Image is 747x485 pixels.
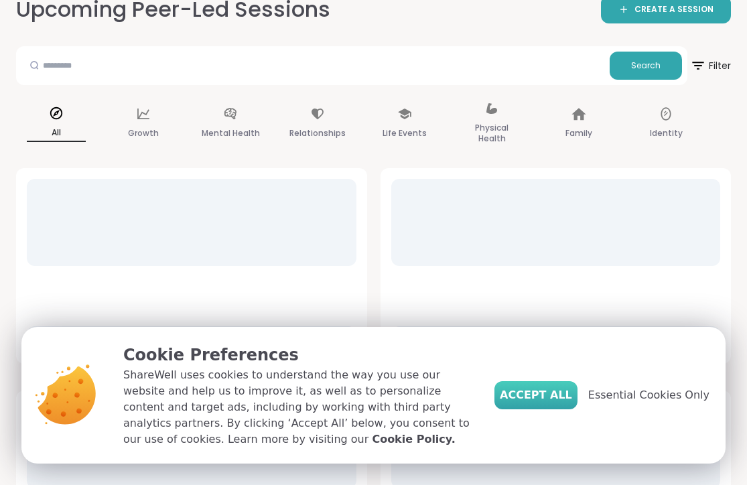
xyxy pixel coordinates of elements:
p: Life Events [383,125,427,141]
span: Accept All [500,387,572,403]
span: CREATE A SESSION [634,4,714,15]
p: Growth [128,125,159,141]
p: Mental Health [202,125,260,141]
p: Identity [650,125,683,141]
p: All [27,125,86,142]
p: Family [565,125,592,141]
button: Search [610,52,682,80]
p: ShareWell uses cookies to understand the way you use our website and help us to improve it, as we... [123,367,473,447]
span: Search [631,60,661,72]
p: Physical Health [462,120,521,147]
p: Cookie Preferences [123,343,473,367]
p: Relationships [289,125,346,141]
button: Accept All [494,381,578,409]
button: Filter [690,46,731,85]
span: Essential Cookies Only [588,387,709,403]
span: Filter [690,50,731,82]
a: Cookie Policy. [372,431,455,447]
